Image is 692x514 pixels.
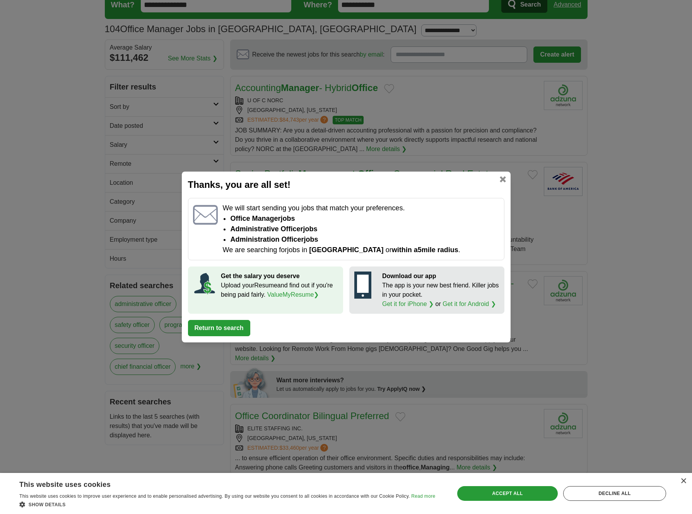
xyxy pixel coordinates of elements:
[309,246,383,254] span: [GEOGRAPHIC_DATA]
[680,478,686,484] div: Close
[222,245,499,255] p: We are searching for jobs in or .
[457,486,558,501] div: Accept all
[188,320,250,336] button: Return to search
[230,213,499,224] li: Office Manager jobs
[221,272,338,281] p: Get the salary you deserve
[221,281,338,299] p: Upload your Resume and find out if you're being paid fairly.
[382,301,434,307] a: Get it for iPhone ❯
[392,246,458,254] span: within a 5 mile radius
[230,224,499,234] li: administrative officer jobs
[443,301,496,307] a: Get it for Android ❯
[230,234,499,245] li: administration officer jobs
[267,291,319,298] a: ValueMyResume❯
[411,493,435,499] a: Read more, opens a new window
[19,478,416,489] div: This website uses cookies
[563,486,666,501] div: Decline all
[222,203,499,213] p: We will start sending you jobs that match your preferences.
[19,493,410,499] span: This website uses cookies to improve user experience and to enable personalised advertising. By u...
[19,500,435,508] div: Show details
[382,272,499,281] p: Download our app
[29,502,66,507] span: Show details
[382,281,499,309] p: The app is your new best friend. Killer jobs in your pocket. or
[188,178,504,192] h2: Thanks, you are all set!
